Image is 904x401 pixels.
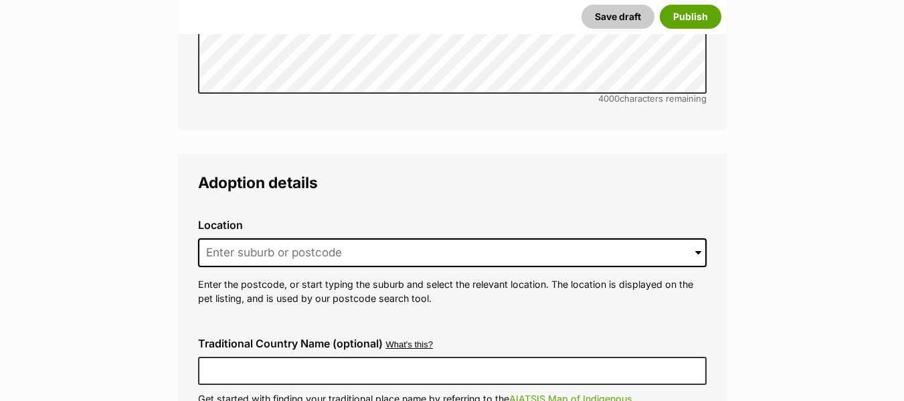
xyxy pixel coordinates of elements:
button: Save draft [581,5,654,29]
label: Traditional Country Name (optional) [198,337,383,349]
div: characters remaining [198,94,707,104]
legend: Adoption details [198,174,707,191]
span: 4000 [598,93,620,104]
label: Location [198,219,707,231]
p: Enter the postcode, or start typing the suburb and select the relevant location. The location is ... [198,277,707,306]
button: What's this? [386,340,433,350]
input: Enter suburb or postcode [198,238,707,268]
button: Publish [660,5,721,29]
